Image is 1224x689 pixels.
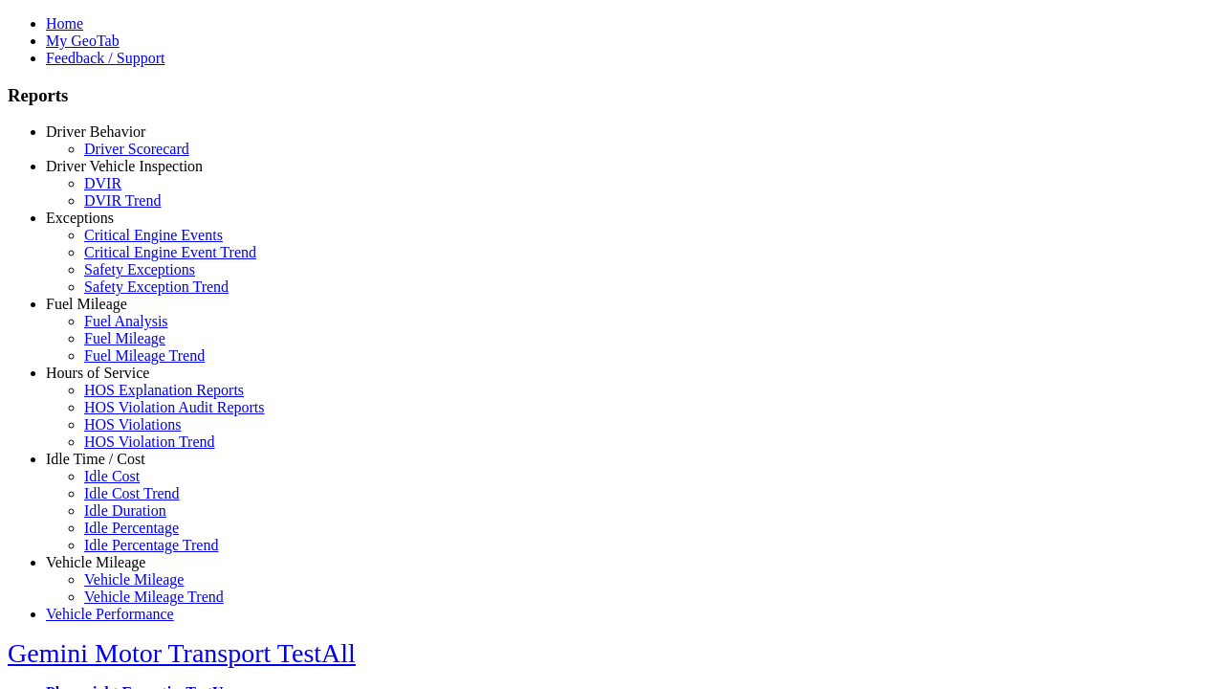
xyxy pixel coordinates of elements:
[84,330,165,346] a: Fuel Mileage
[84,261,195,278] a: Safety Exceptions
[46,210,114,226] a: Exceptions
[46,50,164,66] a: Feedback / Support
[84,571,184,588] a: Vehicle Mileage
[84,502,166,519] a: Idle Duration
[84,520,179,536] a: Idle Percentage
[84,589,224,605] a: Vehicle Mileage Trend
[84,141,189,157] a: Driver Scorecard
[84,468,140,484] a: Idle Cost
[84,313,168,329] a: Fuel Analysis
[84,175,121,191] a: DVIR
[46,296,127,312] a: Fuel Mileage
[46,554,145,570] a: Vehicle Mileage
[8,638,356,668] a: Gemini Motor Transport TestAll
[46,365,149,381] a: Hours of Service
[84,485,180,501] a: Idle Cost Trend
[84,537,218,553] a: Idle Percentage Trend
[84,382,244,398] a: HOS Explanation Reports
[84,278,229,295] a: Safety Exception Trend
[84,399,265,415] a: HOS Violation Audit Reports
[46,451,145,467] a: Idle Time / Cost
[84,227,223,243] a: Critical Engine Events
[46,33,120,49] a: My GeoTab
[46,158,203,174] a: Driver Vehicle Inspection
[8,85,1216,106] h3: Reports
[46,606,174,622] a: Vehicle Performance
[84,244,256,260] a: Critical Engine Event Trend
[46,15,83,32] a: Home
[84,192,161,209] a: DVIR Trend
[84,347,205,364] a: Fuel Mileage Trend
[84,416,181,433] a: HOS Violations
[46,123,145,140] a: Driver Behavior
[84,433,215,450] a: HOS Violation Trend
